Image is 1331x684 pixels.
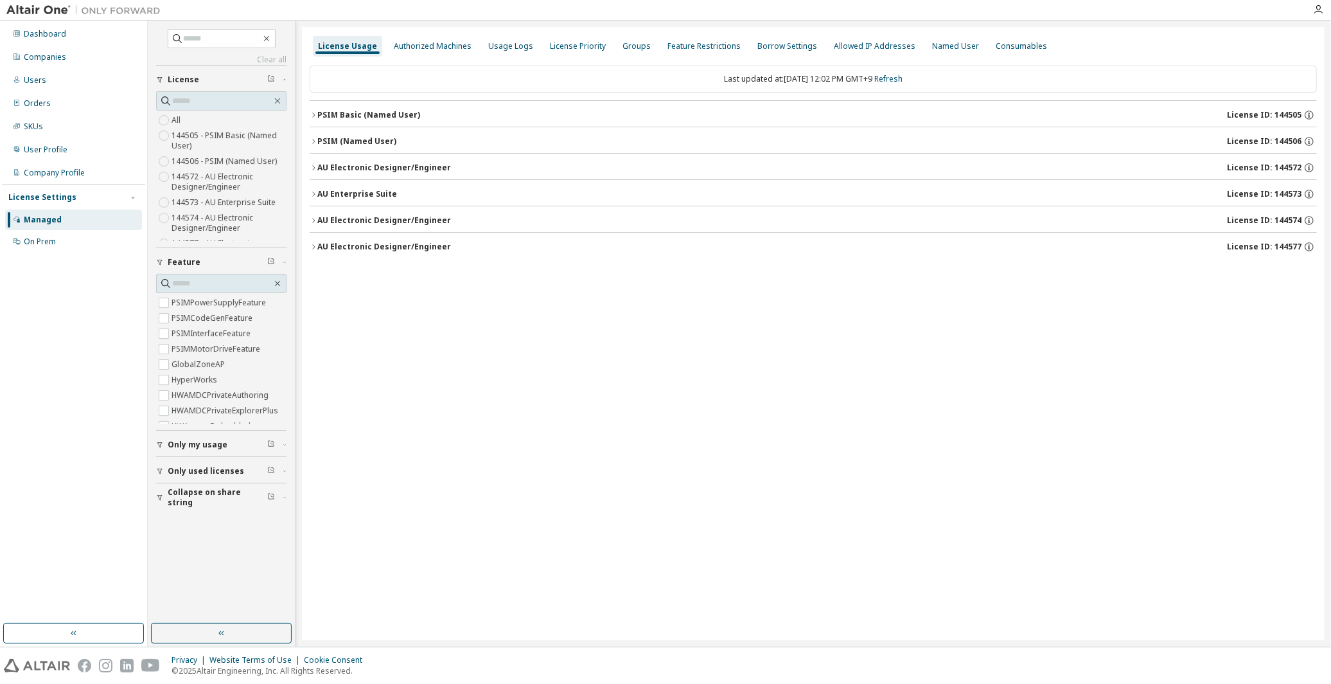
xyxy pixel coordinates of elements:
[310,127,1317,156] button: PSIM (Named User)License ID: 144506
[317,189,397,199] div: AU Enterprise Suite
[172,295,269,310] label: PSIMPowerSupplyFeature
[172,310,255,326] label: PSIMCodeGenFeature
[757,41,817,51] div: Borrow Settings
[24,52,66,62] div: Companies
[172,169,286,195] label: 144572 - AU Electronic Designer/Engineer
[168,257,200,267] span: Feature
[172,113,183,128] label: All
[168,440,227,450] span: Only my usage
[172,341,263,357] label: PSIMMotorDriveFeature
[488,41,533,51] div: Usage Logs
[317,136,396,147] div: PSIM (Named User)
[172,388,271,403] label: HWAMDCPrivateAuthoring
[156,457,286,485] button: Only used licenses
[1227,215,1301,226] span: License ID: 144574
[267,466,275,476] span: Clear filter
[622,41,651,51] div: Groups
[172,128,286,154] label: 144505 - PSIM Basic (Named User)
[24,122,43,132] div: SKUs
[172,419,253,434] label: HWAccessEmbedded
[317,215,451,226] div: AU Electronic Designer/Engineer
[932,41,979,51] div: Named User
[24,215,62,225] div: Managed
[24,29,66,39] div: Dashboard
[172,665,370,676] p: © 2025 Altair Engineering, Inc. All Rights Reserved.
[168,466,244,476] span: Only used licenses
[172,236,286,262] label: 144577 - AU Electronic Designer/Engineer
[172,403,281,419] label: HWAMDCPrivateExplorerPlus
[310,101,1317,129] button: PSIM Basic (Named User)License ID: 144505
[172,210,286,236] label: 144574 - AU Electronic Designer/Engineer
[99,659,112,672] img: instagram.svg
[141,659,160,672] img: youtube.svg
[24,98,51,109] div: Orders
[996,41,1047,51] div: Consumables
[550,41,606,51] div: License Priority
[168,487,267,508] span: Collapse on share string
[156,483,286,512] button: Collapse on share string
[267,257,275,267] span: Clear filter
[156,66,286,94] button: License
[317,163,451,173] div: AU Electronic Designer/Engineer
[834,41,915,51] div: Allowed IP Addresses
[310,180,1317,208] button: AU Enterprise SuiteLicense ID: 144573
[156,55,286,65] a: Clear all
[209,655,304,665] div: Website Terms of Use
[874,73,903,84] a: Refresh
[156,431,286,459] button: Only my usage
[1227,242,1301,252] span: License ID: 144577
[6,4,167,17] img: Altair One
[304,655,370,665] div: Cookie Consent
[267,492,275,503] span: Clear filter
[168,75,199,85] span: License
[394,41,472,51] div: Authorized Machines
[267,75,275,85] span: Clear filter
[24,168,85,178] div: Company Profile
[310,66,1317,93] div: Last updated at: [DATE] 12:02 PM GMT+9
[24,75,46,85] div: Users
[172,195,278,210] label: 144573 - AU Enterprise Suite
[267,440,275,450] span: Clear filter
[1227,189,1301,199] span: License ID: 144573
[1227,110,1301,120] span: License ID: 144505
[172,154,279,169] label: 144506 - PSIM (Named User)
[78,659,91,672] img: facebook.svg
[1227,163,1301,173] span: License ID: 144572
[310,206,1317,235] button: AU Electronic Designer/EngineerLicense ID: 144574
[317,110,420,120] div: PSIM Basic (Named User)
[318,41,377,51] div: License Usage
[172,357,227,372] label: GlobalZoneAP
[310,233,1317,261] button: AU Electronic Designer/EngineerLicense ID: 144577
[667,41,741,51] div: Feature Restrictions
[317,242,451,252] div: AU Electronic Designer/Engineer
[1227,136,1301,147] span: License ID: 144506
[156,248,286,276] button: Feature
[172,372,220,388] label: HyperWorks
[310,154,1317,182] button: AU Electronic Designer/EngineerLicense ID: 144572
[24,145,67,155] div: User Profile
[4,659,70,672] img: altair_logo.svg
[120,659,134,672] img: linkedin.svg
[172,326,253,341] label: PSIMInterfaceFeature
[8,192,76,203] div: License Settings
[24,237,56,247] div: On Prem
[172,655,209,665] div: Privacy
